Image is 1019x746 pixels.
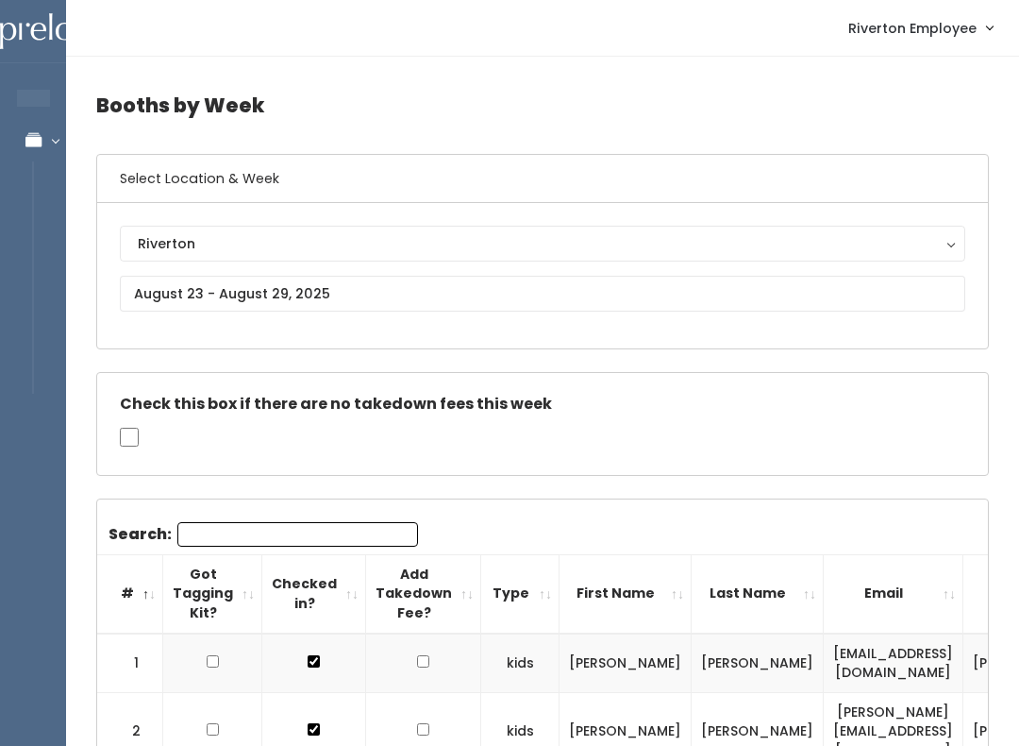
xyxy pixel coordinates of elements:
input: August 23 - August 29, 2025 [120,276,965,312]
span: Riverton Employee [848,18,977,39]
td: kids [481,634,560,693]
td: [PERSON_NAME] [560,634,692,693]
h5: Check this box if there are no takedown fees this week [120,396,965,413]
a: Riverton Employee [829,8,1011,48]
input: Search: [177,522,418,547]
th: Add Takedown Fee?: activate to sort column ascending [366,554,481,633]
th: Got Tagging Kit?: activate to sort column ascending [163,554,262,633]
td: [PERSON_NAME] [692,634,824,693]
button: Riverton [120,226,965,262]
h4: Booths by Week [96,79,989,131]
div: Riverton [138,233,947,254]
label: Search: [109,522,418,547]
td: 1 [97,634,163,693]
th: Checked in?: activate to sort column ascending [262,554,366,633]
th: First Name: activate to sort column ascending [560,554,692,633]
h6: Select Location & Week [97,155,988,203]
th: Email: activate to sort column ascending [824,554,963,633]
th: Last Name: activate to sort column ascending [692,554,824,633]
th: Type: activate to sort column ascending [481,554,560,633]
th: #: activate to sort column descending [97,554,163,633]
td: [EMAIL_ADDRESS][DOMAIN_NAME] [824,634,963,693]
